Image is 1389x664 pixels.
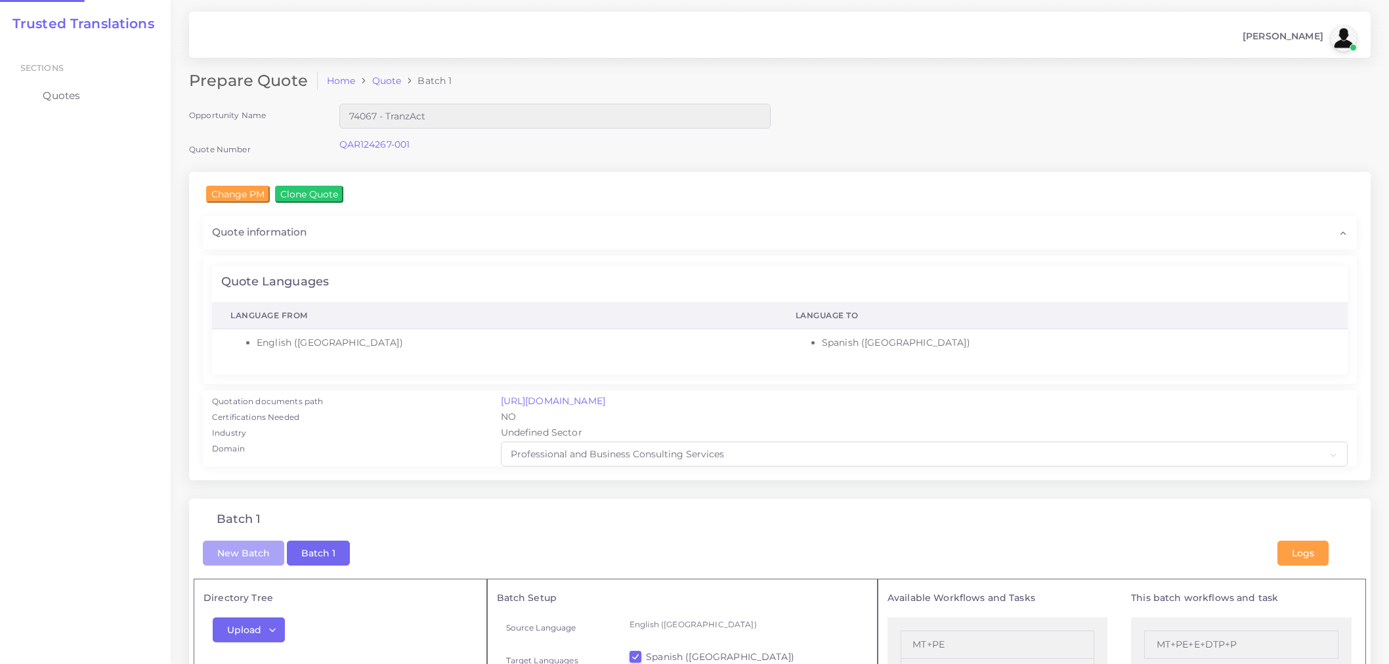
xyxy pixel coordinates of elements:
li: Batch 1 [401,74,452,87]
span: [PERSON_NAME] [1243,31,1323,41]
h5: Available Workflows and Tasks [887,592,1108,604]
span: Quotes [43,89,80,103]
input: Change PM [206,186,270,203]
button: Batch 1 [287,541,350,566]
img: avatar [1331,25,1357,51]
label: Spanish ([GEOGRAPHIC_DATA]) [646,650,794,663]
div: Undefined Sector [492,426,1357,442]
h5: Directory Tree [203,592,477,604]
p: English ([GEOGRAPHIC_DATA]) [630,617,859,631]
div: NO [492,410,1357,426]
label: Opportunity Name [189,110,266,121]
h2: Prepare Quote [189,72,318,91]
a: Quotes [10,82,161,110]
a: New Batch [203,546,284,558]
a: QAR124267-001 [339,138,410,150]
h4: Quote Languages [221,275,329,289]
li: Spanish ([GEOGRAPHIC_DATA]) [822,336,1329,350]
a: Batch 1 [287,546,350,558]
span: Logs [1292,547,1314,559]
label: Quotation documents path [212,396,323,407]
label: Quote Number [189,144,251,155]
div: Quote information [203,216,1357,249]
h5: Batch Setup [497,592,868,604]
button: New Batch [203,541,284,566]
a: Quote [372,74,402,87]
li: English ([GEOGRAPHIC_DATA]) [257,336,759,350]
input: Clone Quote [275,186,343,203]
button: Upload [213,617,285,642]
label: Source Language [506,622,576,633]
a: [URL][DOMAIN_NAME] [501,395,606,407]
th: Language To [777,302,1348,329]
span: Sections [20,63,64,73]
a: Trusted Translations [3,16,154,31]
li: MT+PE [901,631,1095,659]
label: Domain [212,443,245,455]
h4: Batch 1 [217,512,261,527]
a: [PERSON_NAME]avatar [1236,25,1361,51]
h5: This batch workflows and task [1131,592,1352,604]
label: Certifications Needed [212,411,299,423]
label: Industry [212,427,246,439]
button: Logs [1277,541,1329,566]
th: Language From [212,302,777,329]
li: MT+PE+E+DTP+P [1144,631,1338,659]
span: Quote information [212,225,307,239]
a: Home [327,74,356,87]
